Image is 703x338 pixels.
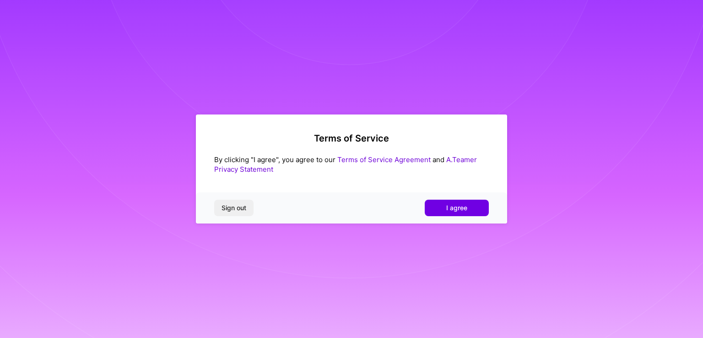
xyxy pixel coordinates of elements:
[214,155,489,174] div: By clicking "I agree", you agree to our and
[222,203,246,213] span: Sign out
[214,133,489,144] h2: Terms of Service
[337,155,431,164] a: Terms of Service Agreement
[446,203,467,213] span: I agree
[425,200,489,216] button: I agree
[214,200,254,216] button: Sign out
